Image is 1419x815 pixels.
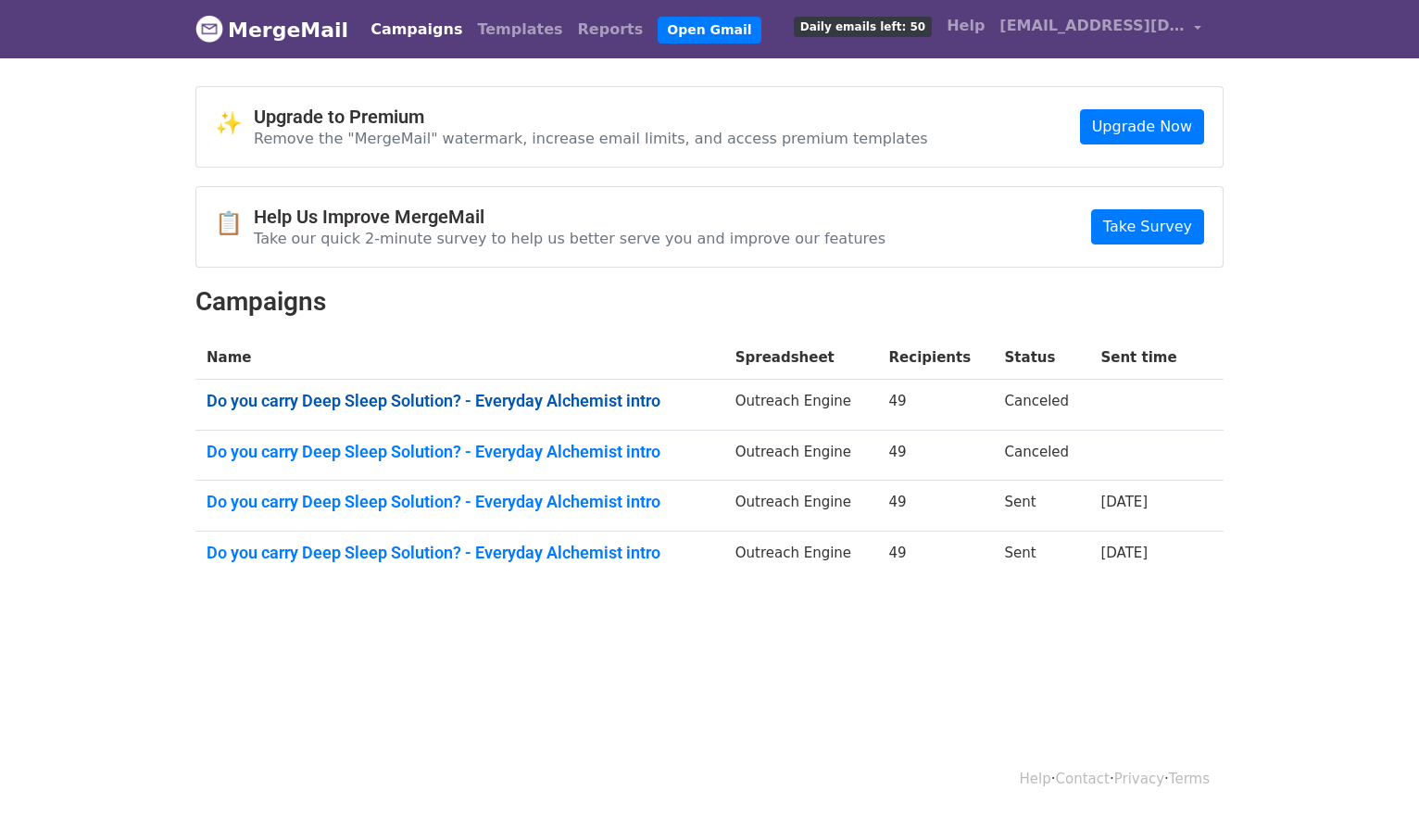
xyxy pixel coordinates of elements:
h2: Campaigns [195,286,1224,318]
a: Contact [1056,771,1110,787]
th: Spreadsheet [724,336,878,380]
a: Do you carry Deep Sleep Solution? - Everyday Alchemist intro [207,391,713,411]
td: Outreach Engine [724,430,878,481]
td: Outreach Engine [724,531,878,581]
a: Take Survey [1091,209,1204,244]
td: Sent [994,481,1090,532]
span: Daily emails left: 50 [794,17,932,37]
a: [DATE] [1100,494,1148,510]
td: 49 [878,481,994,532]
p: Take our quick 2-minute survey to help us better serve you and improve our features [254,229,885,248]
img: MergeMail logo [195,15,223,43]
h4: Help Us Improve MergeMail [254,206,885,228]
a: Terms [1169,771,1210,787]
h4: Upgrade to Premium [254,106,928,128]
td: Outreach Engine [724,380,878,431]
td: 49 [878,430,994,481]
th: Name [195,336,724,380]
span: 📋 [215,210,254,237]
td: Outreach Engine [724,481,878,532]
a: Do you carry Deep Sleep Solution? - Everyday Alchemist intro [207,492,713,512]
th: Sent time [1089,336,1199,380]
th: Status [994,336,1090,380]
a: [DATE] [1100,545,1148,561]
a: Help [939,7,992,44]
td: 49 [878,380,994,431]
iframe: Chat Widget [1326,726,1419,815]
a: Help [1020,771,1051,787]
th: Recipients [878,336,994,380]
td: Sent [994,531,1090,581]
a: Open Gmail [658,17,760,44]
span: [EMAIL_ADDRESS][DOMAIN_NAME] [999,15,1185,37]
a: Templates [470,11,570,48]
td: Canceled [994,430,1090,481]
a: Privacy [1114,771,1164,787]
a: Do you carry Deep Sleep Solution? - Everyday Alchemist intro [207,442,713,462]
span: ✨ [215,110,254,137]
a: Daily emails left: 50 [786,7,939,44]
a: Upgrade Now [1080,109,1204,144]
a: Do you carry Deep Sleep Solution? - Everyday Alchemist intro [207,543,713,563]
a: MergeMail [195,10,348,49]
a: [EMAIL_ADDRESS][DOMAIN_NAME] [992,7,1209,51]
a: Reports [571,11,651,48]
a: Campaigns [363,11,470,48]
td: 49 [878,531,994,581]
p: Remove the "MergeMail" watermark, increase email limits, and access premium templates [254,129,928,148]
td: Canceled [994,380,1090,431]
